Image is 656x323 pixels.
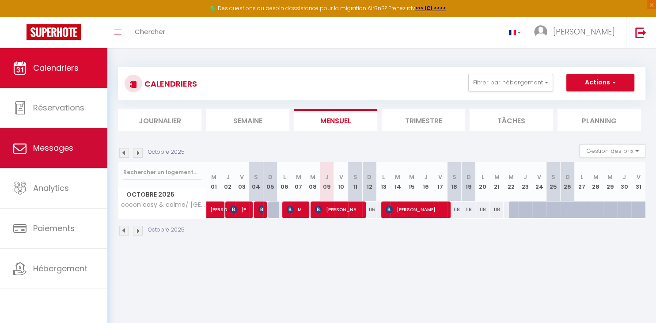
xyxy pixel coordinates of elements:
[33,142,73,153] span: Messages
[424,173,428,181] abbr: J
[320,162,334,201] th: 09
[339,173,343,181] abbr: V
[635,27,646,38] img: logout
[532,162,546,201] th: 24
[353,173,357,181] abbr: S
[294,109,377,131] li: Mensuel
[419,162,433,201] th: 16
[348,162,362,201] th: 11
[142,74,197,94] h3: CALENDRIERS
[362,201,376,218] div: 116
[120,201,208,208] span: cocon cosy & calme/ [GEOGRAPHIC_DATA]
[551,173,555,181] abbr: S
[603,162,617,201] th: 29
[475,162,489,201] th: 20
[607,173,613,181] abbr: M
[287,201,306,218] span: Morgane Cléret
[211,173,216,181] abbr: M
[148,148,185,156] p: Octobre 2025
[207,162,221,201] th: 01
[206,109,289,131] li: Semaine
[622,173,626,181] abbr: J
[334,162,348,201] th: 10
[475,201,489,218] div: 118
[617,162,631,201] th: 30
[277,162,292,201] th: 06
[258,201,263,218] span: Solene Cothenet
[33,102,84,113] span: Réservations
[226,173,230,181] abbr: J
[489,162,504,201] th: 21
[210,197,231,213] span: [PERSON_NAME]
[553,26,615,37] span: [PERSON_NAME]
[221,162,235,201] th: 02
[310,173,315,181] abbr: M
[461,162,475,201] th: 19
[33,263,87,274] span: Hébergement
[367,173,372,181] abbr: D
[249,162,263,201] th: 04
[118,188,206,201] span: Octobre 2025
[508,173,514,181] abbr: M
[461,201,475,218] div: 118
[466,173,470,181] abbr: D
[580,173,583,181] abbr: L
[376,162,391,201] th: 13
[292,162,306,201] th: 07
[409,173,414,181] abbr: M
[240,173,244,181] abbr: V
[123,164,201,180] input: Rechercher un logement...
[33,223,75,234] span: Paiements
[534,25,547,38] img: ...
[405,162,419,201] th: 15
[631,162,645,201] th: 31
[128,17,172,48] a: Chercher
[148,226,185,234] p: Octobre 2025
[468,74,553,91] button: Filtrer par hébergement
[438,173,442,181] abbr: V
[135,27,165,36] span: Chercher
[481,173,484,181] abbr: L
[489,201,504,218] div: 118
[263,162,277,201] th: 05
[118,109,201,131] li: Journalier
[546,162,561,201] th: 25
[33,182,69,194] span: Analytics
[33,62,79,73] span: Calendriers
[325,173,329,181] abbr: J
[391,162,405,201] th: 14
[593,173,599,181] abbr: M
[382,109,465,131] li: Trimestre
[575,162,589,201] th: 27
[382,173,385,181] abbr: L
[27,24,81,40] img: Super Booking
[637,173,641,181] abbr: V
[296,173,301,181] abbr: M
[523,173,527,181] abbr: J
[527,17,626,48] a: ... [PERSON_NAME]
[395,173,400,181] abbr: M
[306,162,320,201] th: 08
[386,201,447,218] span: [PERSON_NAME]
[494,173,499,181] abbr: M
[433,162,447,201] th: 17
[557,109,641,131] li: Planning
[470,109,553,131] li: Tâches
[565,173,570,181] abbr: D
[362,162,376,201] th: 12
[452,173,456,181] abbr: S
[589,162,603,201] th: 28
[230,201,249,218] span: [PERSON_NAME]
[580,144,645,157] button: Gestion des prix
[518,162,532,201] th: 23
[254,173,258,181] abbr: S
[315,201,362,218] span: [PERSON_NAME]
[561,162,575,201] th: 26
[207,201,221,218] a: [PERSON_NAME]
[566,74,634,91] button: Actions
[283,173,286,181] abbr: L
[415,4,446,12] a: >>> ICI <<<<
[268,173,273,181] abbr: D
[447,162,461,201] th: 18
